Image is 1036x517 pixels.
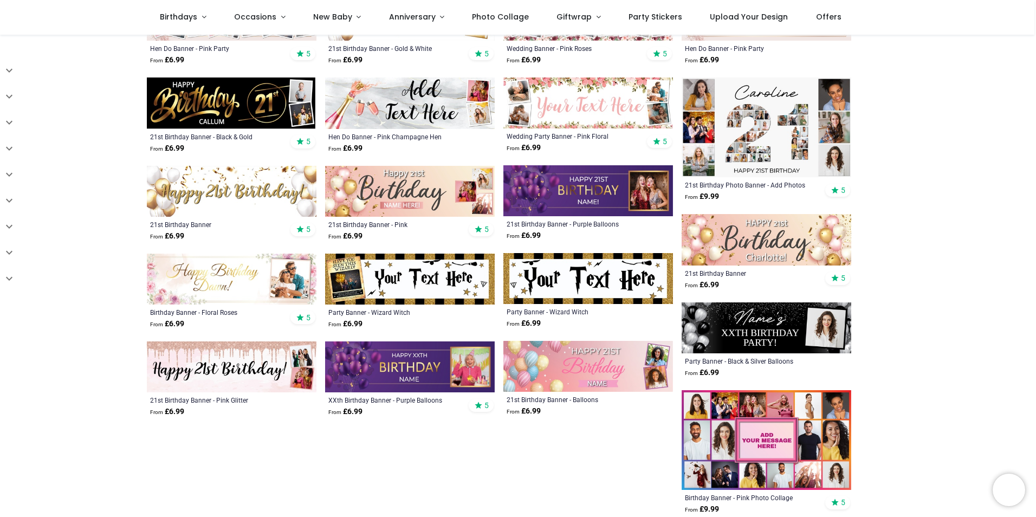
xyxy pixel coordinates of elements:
strong: £ 6.99 [507,318,541,329]
span: 5 [484,224,489,234]
img: Personalised 21st Birthday Photo Banner - Add Photos - Custom Text [682,77,851,177]
strong: £ 6.99 [328,143,362,154]
div: Wedding Banner - Pink Roses [507,44,637,53]
span: 5 [841,185,845,195]
a: Birthday Banner - Floral Roses [150,308,281,316]
a: 21st Birthday Banner - Pink [328,220,459,229]
strong: £ 6.99 [685,55,719,66]
span: 5 [663,49,667,59]
img: Personalised Birthday Backdrop Banner - Pink Photo Collage - 16 Photo Upload [682,390,851,490]
iframe: Brevo live chat [993,474,1025,506]
span: From [507,321,520,327]
a: 21st Birthday Banner [685,269,815,277]
span: 5 [663,137,667,146]
span: 5 [841,273,845,283]
span: Upload Your Design [710,11,788,22]
img: Personalised Party Banner - Black & Silver Balloons - Custom Text & 1 Photo Upload [682,302,851,353]
span: 5 [484,49,489,59]
strong: £ 6.99 [150,319,184,329]
strong: £ 6.99 [328,406,362,417]
span: From [328,234,341,240]
a: 21st Birthday Banner - Balloons [507,395,637,404]
span: From [507,57,520,63]
a: Party Banner - Wizard Witch [507,307,637,316]
img: Personalised Party Banner - Wizard Witch - Custom Text [503,253,673,304]
a: Hen Do Banner - Pink Champagne Hen Party [328,132,459,141]
a: 21st Birthday Banner [150,220,281,229]
img: Personalised Party Banner - Wizard Witch - Custom Text & 1 Photo Upload [325,254,495,305]
span: From [507,145,520,151]
span: Occasions [234,11,276,22]
strong: £ 6.99 [685,367,719,378]
strong: £ 6.99 [685,280,719,290]
strong: £ 6.99 [328,55,362,66]
span: From [328,321,341,327]
a: Hen Do Banner - Pink Party [150,44,281,53]
span: From [507,233,520,239]
img: Personalised Happy 21st Birthday Banner - Purple Balloons - Custom Name & 1 Photo Upload [503,165,673,216]
img: Personalised Hen Do Banner - Pink Champagne Hen Party - Custom Text & 2 Photo Upload [325,77,495,128]
strong: £ 6.99 [328,231,362,242]
span: 5 [306,224,310,234]
img: Personalised Birthday Banner - Floral Roses - Custom Name [147,254,316,305]
span: From [507,409,520,415]
span: From [685,282,698,288]
span: From [150,146,163,152]
a: 21st Birthday Banner - Purple Balloons [507,219,637,228]
a: 21st Birthday Banner - Black & Gold [150,132,281,141]
strong: £ 6.99 [150,143,184,154]
span: Birthdays [160,11,197,22]
strong: £ 6.99 [507,55,541,66]
div: Hen Do Banner - Pink Party [685,44,815,53]
span: 5 [306,137,310,146]
span: 5 [841,497,845,507]
a: Wedding Party Banner - Pink Floral [507,132,637,140]
a: Party Banner - Wizard Witch [328,308,459,316]
span: From [328,409,341,415]
img: Personalised Happy 21st Birthday Banner - Pink Glitter - 2 Photo Upload [147,341,316,392]
a: 21st Birthday Photo Banner - Add Photos [685,180,815,189]
a: Birthday Banner - Pink Photo Collage [685,493,815,502]
strong: £ 9.99 [685,191,719,202]
div: 21st Birthday Banner - Gold & White Balloons [328,44,459,53]
span: Anniversary [389,11,436,22]
img: Happy 21st Birthday Banner - Gold & White Balloons [147,166,316,217]
a: 21st Birthday Banner - Pink Glitter [150,396,281,404]
strong: £ 6.99 [507,143,541,153]
strong: £ 6.99 [507,406,541,417]
a: Party Banner - Black & Silver Balloons [685,357,815,365]
span: From [685,370,698,376]
span: 5 [306,313,310,322]
strong: £ 6.99 [150,231,184,242]
span: From [328,57,341,63]
span: Offers [816,11,841,22]
span: Photo Collage [472,11,529,22]
span: 5 [484,400,489,410]
span: New Baby [313,11,352,22]
span: From [685,507,698,513]
strong: £ 6.99 [150,406,184,417]
span: From [150,409,163,415]
img: Personalised Happy 21st Birthday Banner - Pink - Custom Name & 3 Photo Upload [325,166,495,217]
span: From [150,57,163,63]
a: XXth Birthday Banner - Purple Balloons [328,396,459,404]
strong: £ 6.99 [150,55,184,66]
img: Personalised Happy 21st Birthday Banner - Black & Gold - Custom Name & 2 Photo Upload [147,77,316,128]
span: From [328,146,341,152]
